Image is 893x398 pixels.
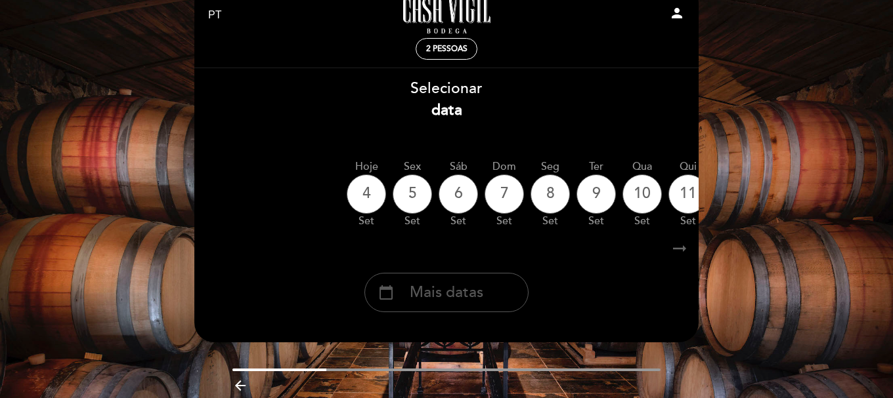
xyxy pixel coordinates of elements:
button: person [669,5,685,26]
div: 8 [531,174,570,214]
i: arrow_backward [232,378,248,393]
div: Hoje [347,159,386,174]
div: 11 [668,174,708,214]
div: Seg [531,159,570,174]
div: set [347,214,386,229]
div: set [577,214,616,229]
div: Ter [577,159,616,174]
div: Dom [485,159,524,174]
div: 5 [393,174,432,214]
div: Qui [668,159,708,174]
div: Sex [393,159,432,174]
div: set [485,214,524,229]
span: 2 pessoas [426,44,468,54]
div: Qua [622,159,662,174]
div: Selecionar [194,78,699,121]
div: set [531,214,570,229]
span: Mais datas [410,282,483,304]
div: 9 [577,174,616,214]
div: 10 [622,174,662,214]
div: set [622,214,662,229]
div: 4 [347,174,386,214]
i: calendar_today [378,281,394,304]
div: 6 [439,174,478,214]
div: set [668,214,708,229]
b: data [431,101,462,119]
i: arrow_right_alt [670,235,689,263]
i: person [669,5,685,21]
div: Sáb [439,159,478,174]
div: 7 [485,174,524,214]
div: set [439,214,478,229]
div: set [393,214,432,229]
